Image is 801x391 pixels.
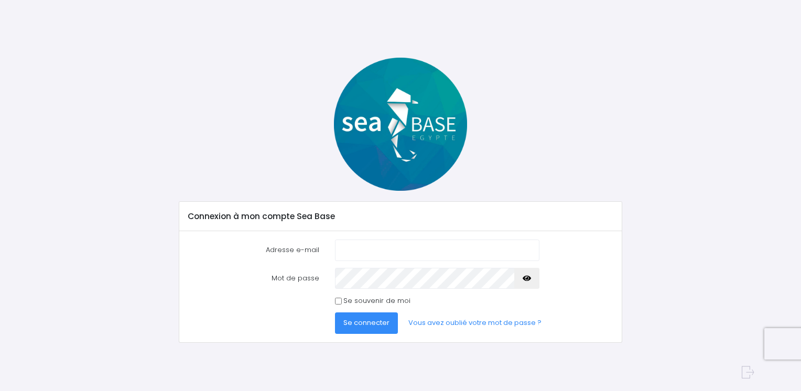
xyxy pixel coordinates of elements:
label: Mot de passe [180,268,327,289]
button: Se connecter [335,312,398,333]
span: Se connecter [343,318,389,328]
label: Se souvenir de moi [343,296,410,306]
a: Vous avez oublié votre mot de passe ? [400,312,550,333]
div: Connexion à mon compte Sea Base [179,202,621,231]
label: Adresse e-mail [180,240,327,260]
